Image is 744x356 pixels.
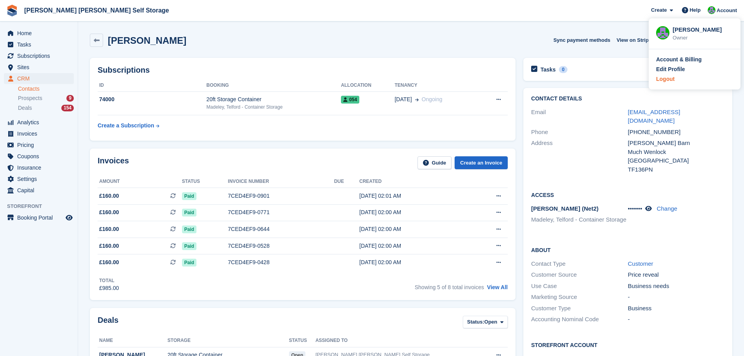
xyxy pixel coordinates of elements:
[4,212,74,223] a: menu
[359,242,466,250] div: [DATE] 02:00 AM
[341,96,359,104] span: 054
[17,62,64,73] span: Sites
[553,34,610,47] button: Sync payment methods
[531,341,724,349] h2: Storefront Account
[99,192,119,200] span: £160.00
[628,282,724,291] div: Business needs
[4,128,74,139] a: menu
[531,304,628,313] div: Customer Type
[334,175,359,188] th: Due
[17,140,64,150] span: Pricing
[417,156,452,169] a: Guide
[359,192,466,200] div: [DATE] 02:01 AM
[4,151,74,162] a: menu
[463,316,508,329] button: Status: Open
[4,62,74,73] a: menu
[487,284,508,290] a: View All
[651,6,667,14] span: Create
[98,118,159,133] a: Create a Subscription
[690,6,701,14] span: Help
[628,165,724,174] div: TF136PN
[108,35,186,46] h2: [PERSON_NAME]
[61,105,74,111] div: 154
[628,270,724,279] div: Price reveal
[531,191,724,199] h2: Access
[18,94,74,102] a: Prospects 9
[455,156,508,169] a: Create an Invoice
[98,316,118,330] h2: Deals
[4,174,74,184] a: menu
[182,175,228,188] th: Status
[531,215,628,224] li: Madeley, Telford - Container Storage
[98,66,508,75] h2: Subscriptions
[99,242,119,250] span: £160.00
[531,128,628,137] div: Phone
[656,55,702,64] div: Account & Billing
[4,162,74,173] a: menu
[656,75,674,83] div: Logout
[531,205,599,212] span: [PERSON_NAME] (Net2)
[628,304,724,313] div: Business
[18,95,42,102] span: Prospects
[207,95,341,104] div: 20ft Storage Container
[182,209,196,216] span: Paid
[541,66,556,73] h2: Tasks
[17,117,64,128] span: Analytics
[717,7,737,14] span: Account
[4,73,74,84] a: menu
[673,34,733,42] div: Owner
[4,185,74,196] a: menu
[559,66,568,73] div: 0
[673,25,733,32] div: [PERSON_NAME]
[99,208,119,216] span: £160.00
[628,315,724,324] div: -
[18,85,74,93] a: Contacts
[17,185,64,196] span: Capital
[98,122,154,130] div: Create a Subscription
[17,162,64,173] span: Insurance
[341,79,394,92] th: Allocation
[182,242,196,250] span: Paid
[6,5,18,16] img: stora-icon-8386f47178a22dfd0bd8f6a31ec36ba5ce8667c1dd55bd0f319d3a0aa187defe.svg
[359,175,466,188] th: Created
[628,139,724,148] div: [PERSON_NAME] Barn
[617,36,651,44] span: View on Stripe
[228,208,334,216] div: 7CED4EF9-0771
[4,39,74,50] a: menu
[531,270,628,279] div: Customer Source
[18,104,74,112] a: Deals 154
[359,208,466,216] div: [DATE] 02:00 AM
[17,151,64,162] span: Coupons
[66,95,74,102] div: 9
[17,50,64,61] span: Subscriptions
[656,55,733,64] a: Account & Billing
[228,242,334,250] div: 7CED4EF9-0528
[422,96,442,102] span: Ongoing
[4,117,74,128] a: menu
[657,205,678,212] a: Change
[99,225,119,233] span: £160.00
[17,73,64,84] span: CRM
[394,95,412,104] span: [DATE]
[4,50,74,61] a: menu
[656,65,685,73] div: Edit Profile
[99,277,119,284] div: Total
[531,108,628,125] div: Email
[316,335,484,347] th: Assigned to
[628,128,724,137] div: [PHONE_NUMBER]
[228,192,334,200] div: 7CED4EF9-0901
[98,335,168,347] th: Name
[467,318,484,326] span: Status:
[99,284,119,292] div: £985.00
[394,79,479,92] th: Tenancy
[531,139,628,174] div: Address
[182,192,196,200] span: Paid
[531,259,628,268] div: Contact Type
[4,140,74,150] a: menu
[656,26,669,39] img: Tom Spickernell
[21,4,172,17] a: [PERSON_NAME] [PERSON_NAME] Self Storage
[17,174,64,184] span: Settings
[98,156,129,169] h2: Invoices
[18,104,32,112] span: Deals
[168,335,289,347] th: Storage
